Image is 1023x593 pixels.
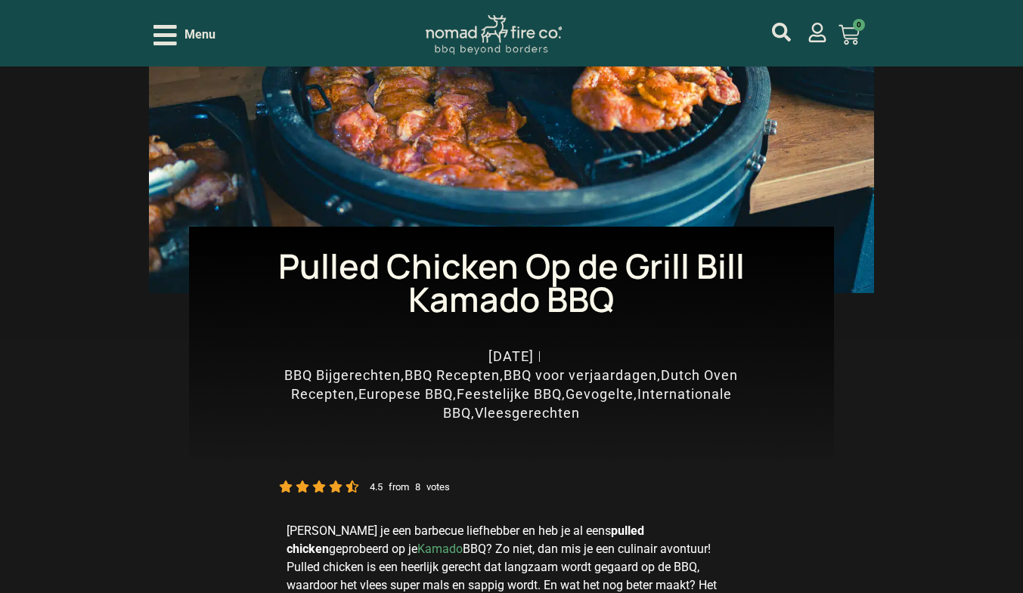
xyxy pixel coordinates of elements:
span: , , , , , , , , [284,367,738,421]
h1: Pulled Chicken Op de Grill Bill Kamado BBQ [212,249,811,317]
small: 8 [415,481,420,493]
div: Open/Close Menu [153,22,215,48]
img: Nomad Logo [426,15,562,55]
a: BBQ Recepten [405,367,500,383]
time: [DATE] [488,348,534,364]
a: [DATE] [488,347,534,366]
a: mijn account [772,23,791,42]
a: mijn account [808,23,827,42]
a: BBQ Bijgerechten [284,367,401,383]
small: votes [426,481,450,493]
span: 0 [853,19,865,31]
a: 0 [820,15,878,54]
a: Vleesgerechten [475,405,580,421]
span: Menu [184,26,215,44]
a: Gevogelte [566,386,634,402]
small: from [389,481,409,493]
a: BBQ voor verjaardagen [504,367,657,383]
a: Feestelijke BBQ [457,386,562,402]
a: Europese BBQ [358,386,453,402]
small: 4.5 [370,481,383,493]
a: Kamado [417,542,463,556]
